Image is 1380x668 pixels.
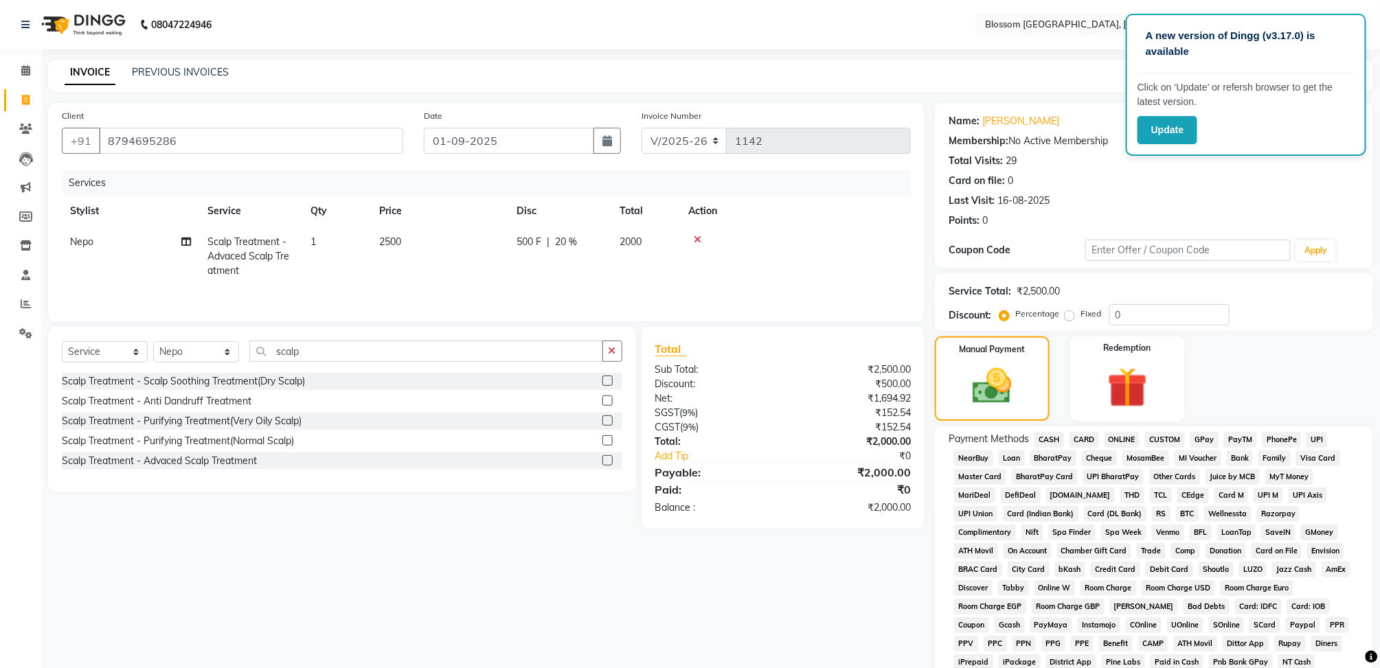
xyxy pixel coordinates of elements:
[1095,362,1160,413] img: _gift.svg
[1199,562,1234,577] span: Shoutlo
[645,464,783,481] div: Payable:
[680,196,911,227] th: Action
[1055,562,1086,577] span: bKash
[1001,487,1041,503] span: DefiDeal
[70,235,93,248] span: Nepo
[1091,562,1140,577] span: Credit Card
[1034,432,1064,448] span: CASH
[1311,636,1342,652] span: Diners
[302,196,371,227] th: Qty
[949,284,1011,299] div: Service Total:
[1057,543,1132,559] span: Chamber Gift Card
[645,391,783,406] div: Net:
[1138,80,1355,109] p: Click on ‘Update’ or refersh browser to get the latest version.
[995,617,1025,633] span: Gcash
[1152,525,1184,540] span: Venmo
[783,481,921,498] div: ₹0
[954,469,1006,485] span: Master Card
[1078,617,1120,633] span: Instamojo
[1184,599,1230,614] span: Bad Debts
[379,235,401,248] span: 2500
[1015,308,1059,320] label: Percentage
[1013,636,1037,652] span: PPN
[1296,240,1335,261] button: Apply
[1206,469,1260,485] span: Juice by MCB
[783,406,921,420] div: ₹152.54
[310,235,316,248] span: 1
[655,342,687,356] span: Total
[62,394,251,408] div: Scalp Treatment - Anti Dandruff Treatment
[1138,116,1197,144] button: Update
[1081,308,1101,320] label: Fixed
[655,406,680,419] span: SGST
[683,422,697,433] span: 9%
[1017,284,1060,299] div: ₹2,500.00
[1081,580,1136,596] span: Room Charge
[1252,543,1302,559] span: Card on File
[62,434,294,448] div: Scalp Treatment - Purifying Treatment(Normal Scalp)
[1070,432,1099,448] span: CARD
[783,391,921,406] div: ₹1,694.92
[959,343,1025,356] label: Manual Payment
[1138,636,1168,652] span: CAMP
[1006,154,1017,168] div: 29
[954,543,998,559] span: ATH Movil
[1030,450,1077,466] span: BharatPay
[62,374,305,389] div: Scalp Treatment - Scalp Soothing Treatment(Dry Scalp)
[1289,487,1327,503] span: UPI Axis
[62,414,302,428] div: Scalp Treatment - Purifying Treatment(Very Oily Scalp)
[62,454,257,468] div: Scalp Treatment - Advaced Scalp Treatment
[642,110,701,122] label: Invoice Number
[1126,617,1162,633] span: COnline
[1301,525,1338,540] span: GMoney
[1104,342,1151,354] label: Redemption
[1122,450,1169,466] span: MosamBee
[645,500,783,515] div: Balance :
[62,196,199,227] th: Stylist
[949,194,995,208] div: Last Visit:
[65,60,115,85] a: INVOICE
[1034,580,1076,596] span: Online W
[547,235,550,249] span: |
[954,599,1026,614] span: Room Charge EGP
[424,110,442,122] label: Date
[249,341,603,362] input: Search or Scan
[1085,240,1291,261] input: Enter Offer / Coupon Code
[555,235,577,249] span: 20 %
[1105,432,1140,448] span: ONLINE
[199,196,302,227] th: Service
[1142,580,1215,596] span: Room Charge USD
[1041,636,1065,652] span: PPG
[1307,432,1328,448] span: UPI
[1099,636,1133,652] span: Benefit
[954,580,993,596] span: Discover
[949,114,980,128] div: Name:
[99,128,403,154] input: Search by Name/Mobile/Email/Code
[207,235,289,277] span: Scalp Treatment - Advaced Scalp Treatment
[1149,469,1200,485] span: Other Cards
[998,580,1029,596] span: Tabby
[1030,617,1073,633] span: PayMaya
[645,420,783,435] div: ( )
[1175,450,1221,466] span: MI Voucher
[1046,487,1116,503] span: [DOMAIN_NAME]
[954,617,989,633] span: Coupon
[151,5,212,44] b: 08047224946
[806,449,921,463] div: ₹0
[1224,432,1257,448] span: PayTM
[1263,432,1302,448] span: PhonePe
[645,362,783,377] div: Sub Total:
[783,362,921,377] div: ₹2,500.00
[1209,617,1245,633] span: SOnline
[949,134,1008,148] div: Membership:
[783,420,921,435] div: ₹152.54
[1008,562,1050,577] span: City Card
[949,308,991,323] div: Discount:
[1173,636,1217,652] span: ATH Movil
[1150,487,1172,503] span: TCL
[62,110,84,122] label: Client
[1204,506,1252,522] span: Wellnessta
[1214,487,1249,503] span: Card M
[949,243,1085,257] div: Coupon Code
[371,196,508,227] th: Price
